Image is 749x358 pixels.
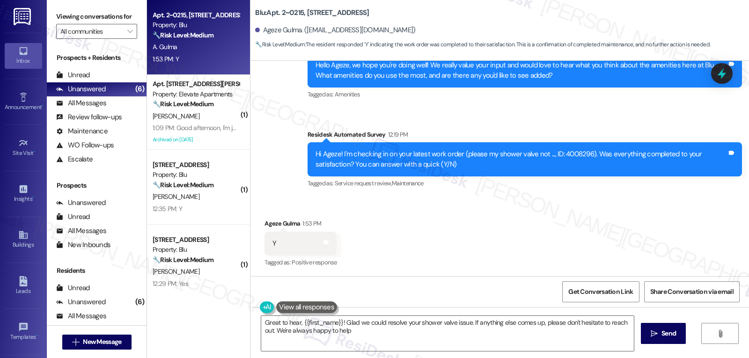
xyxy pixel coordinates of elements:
div: Tagged as: [308,176,742,190]
div: Maintenance [56,126,108,136]
span: Share Conversation via email [650,287,734,297]
strong: 🔧 Risk Level: Medium [255,41,305,48]
span: • [42,102,43,109]
span: [PERSON_NAME] [153,112,199,120]
div: Unanswered [56,297,106,307]
div: Ageze Gulma. ([EMAIL_ADDRESS][DOMAIN_NAME]) [255,25,415,35]
div: 12:29 PM: Yes [153,279,188,288]
i:  [127,28,132,35]
div: 12:35 PM: Y [153,205,182,213]
div: WO Follow-ups [56,140,114,150]
button: New Message [62,335,132,350]
span: • [32,194,34,201]
a: Buildings [5,227,42,252]
div: Apt. 2~0215, [STREET_ADDRESS] [153,10,239,20]
div: 1:53 PM [300,219,321,228]
div: Unread [56,212,90,222]
div: Tagged as: [308,88,742,101]
button: Get Conversation Link [562,281,639,302]
div: Archived on [DATE] [152,134,240,146]
div: Ageze Gulma [264,219,337,232]
strong: 🔧 Risk Level: Medium [153,31,213,39]
span: A. Gulma [153,43,177,51]
div: Residesk Automated Survey [308,130,742,143]
span: : The resident responded 'Y' indicating the work order was completed to their satisfaction. This ... [255,40,710,50]
button: Share Conversation via email [644,281,740,302]
div: All Messages [56,311,106,321]
div: 1:53 PM: Y [153,55,179,63]
a: Site Visit • [5,135,42,161]
button: Send [641,323,686,344]
div: (6) [133,82,147,96]
textarea: Great to hear, {{first_name}}! Glad we could resolve your shower valve issue. If [261,316,634,351]
div: Hi Ageze! I'm checking in on your latest work order (please my shower valve not ..., ID: 4008296)... [316,149,727,169]
div: Unanswered [56,84,106,94]
div: New Inbounds [56,240,110,250]
div: Residents [47,266,147,276]
div: Unread [56,283,90,293]
div: Prospects + Residents [47,53,147,63]
span: [PERSON_NAME] [153,267,199,276]
input: All communities [60,24,122,39]
div: Apt. [STREET_ADDRESS][PERSON_NAME] [153,79,239,89]
i:  [72,338,79,346]
i:  [651,330,658,337]
a: Templates • [5,319,42,344]
div: Property: Blu [153,20,239,30]
a: Insights • [5,181,42,206]
div: Property: Blu [153,170,239,180]
a: Leads [5,273,42,299]
img: ResiDesk Logo [14,8,33,25]
span: Send [661,329,676,338]
div: Tagged as: [264,256,337,269]
span: Maintenance [392,179,424,187]
div: Unread [56,70,90,80]
div: 1:09 PM: Good afternoon, I'm just wondering if we have any news on the dishwasher. My son off for... [153,124,566,132]
label: Viewing conversations for [56,9,137,24]
div: Unanswered [56,198,106,208]
span: Amenities [335,90,360,98]
a: Inbox [5,43,42,68]
div: Escalate [56,154,93,164]
span: Positive response [292,258,337,266]
span: New Message [83,337,121,347]
strong: 🔧 Risk Level: Medium [153,100,213,108]
span: [PERSON_NAME] [153,192,199,201]
strong: 🔧 Risk Level: Medium [153,256,213,264]
strong: 🔧 Risk Level: Medium [153,181,213,189]
span: Service request review , [335,179,392,187]
div: Hello Ageze, we hope you're doing well! We really value your input and would love to hear what yo... [316,60,727,80]
div: Property: Elevate Apartments [153,89,239,99]
div: [STREET_ADDRESS] [153,235,239,245]
div: All Messages [56,226,106,236]
div: (6) [133,295,147,309]
span: • [36,332,37,339]
div: Review follow-ups [56,112,122,122]
div: 12:19 PM [386,130,408,139]
span: • [34,148,35,155]
div: All Messages [56,98,106,108]
div: Prospects [47,181,147,190]
b: Blu: Apt. 2~0215, [STREET_ADDRESS] [255,8,369,18]
div: Y [272,239,276,248]
i:  [717,330,724,337]
div: Property: Blu [153,245,239,255]
div: [STREET_ADDRESS] [153,160,239,170]
span: Get Conversation Link [568,287,633,297]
